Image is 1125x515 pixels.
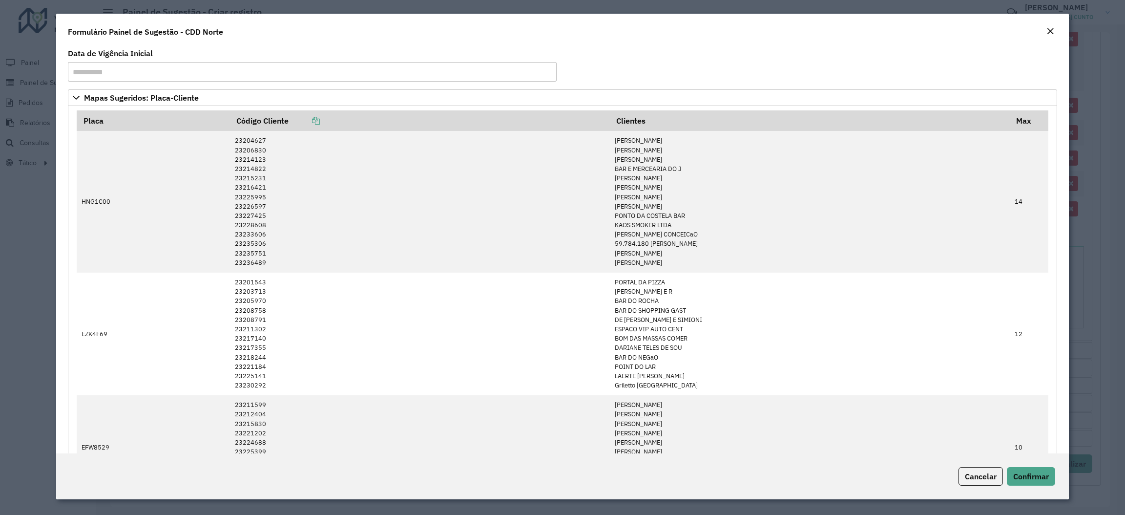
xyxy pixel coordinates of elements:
[1009,395,1048,499] td: 10
[68,89,1057,106] a: Mapas Sugeridos: Placa-Cliente
[77,131,230,272] td: HNG1C00
[1046,27,1054,35] em: Fechar
[1043,25,1057,38] button: Close
[1009,110,1048,131] th: Max
[609,131,1009,272] td: [PERSON_NAME] [PERSON_NAME] [PERSON_NAME] BAR E MERCEARIA DO J [PERSON_NAME] [PERSON_NAME] [PERSO...
[229,395,609,499] td: 23211599 23212404 23215830 23221202 23224688 23225399 23229456 23233646 23236344 23298533
[965,472,997,481] span: Cancelar
[1009,131,1048,272] td: 14
[77,395,230,499] td: EFW8529
[1009,273,1048,395] td: 12
[77,110,230,131] th: Placa
[609,395,1009,499] td: [PERSON_NAME] [PERSON_NAME] [PERSON_NAME] [PERSON_NAME] [PERSON_NAME] [PERSON_NAME] BAR E MERCEAR...
[609,273,1009,395] td: PORTAL DA PIZZA [PERSON_NAME] E R BAR DO ROCHA BAR DO SHOPPING GAST DE [PERSON_NAME] E SIMIONI ES...
[229,110,609,131] th: Código Cliente
[68,47,153,59] label: Data de Vigência Inicial
[68,26,223,38] h4: Formulário Painel de Sugestão - CDD Norte
[958,467,1003,486] button: Cancelar
[84,94,199,102] span: Mapas Sugeridos: Placa-Cliente
[289,116,320,126] a: Copiar
[1007,467,1055,486] button: Confirmar
[229,131,609,272] td: 23204627 23206830 23214123 23214822 23215231 23216421 23225995 23226597 23227425 23228608 2323360...
[229,273,609,395] td: 23201543 23203713 23205970 23208758 23208791 23211302 23217140 23217355 23218244 23221184 2322514...
[1013,472,1049,481] span: Confirmar
[77,273,230,395] td: EZK4F69
[609,110,1009,131] th: Clientes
